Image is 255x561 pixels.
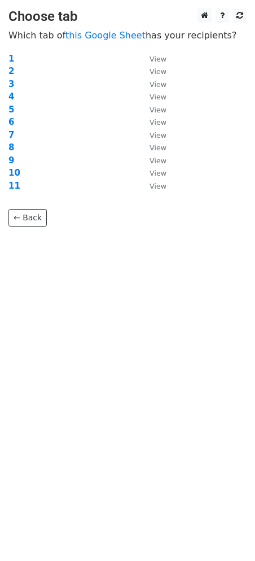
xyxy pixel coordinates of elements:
a: 8 [8,142,14,153]
a: ← Back [8,209,47,227]
a: View [138,181,166,191]
small: View [150,169,166,177]
a: View [138,105,166,115]
a: View [138,79,166,89]
small: View [150,93,166,101]
small: View [150,156,166,165]
a: 3 [8,79,14,89]
a: 7 [8,130,14,140]
small: View [150,106,166,114]
a: 11 [8,181,20,191]
a: View [138,155,166,166]
small: View [150,131,166,140]
a: View [138,142,166,153]
a: 5 [8,105,14,115]
a: 6 [8,117,14,127]
p: Which tab of has your recipients? [8,29,247,41]
a: View [138,92,166,102]
a: 4 [8,92,14,102]
a: 2 [8,66,14,76]
small: View [150,143,166,152]
a: 9 [8,155,14,166]
small: View [150,118,166,127]
a: View [138,130,166,140]
small: View [150,80,166,89]
a: View [138,117,166,127]
a: View [138,66,166,76]
a: this Google Sheet [65,30,146,41]
a: 1 [8,54,14,64]
a: 10 [8,168,20,178]
small: View [150,67,166,76]
small: View [150,182,166,190]
h3: Choose tab [8,8,247,25]
a: View [138,54,166,64]
small: View [150,55,166,63]
a: View [138,168,166,178]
